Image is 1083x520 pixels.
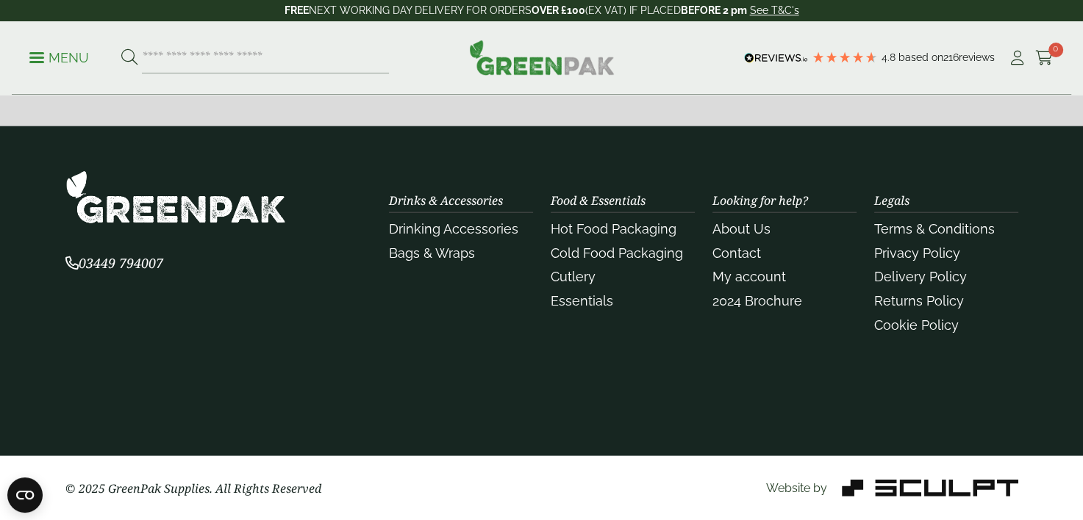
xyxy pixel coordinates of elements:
a: Privacy Policy [874,245,960,261]
a: Drinking Accessories [389,221,518,236]
a: Hot Food Packaging [551,221,676,236]
a: 2024 Brochure [712,293,802,308]
a: Cutlery [551,269,596,284]
a: Terms & Conditions [874,221,995,236]
img: REVIEWS.io [744,53,808,63]
a: Returns Policy [874,293,964,308]
a: Menu [29,49,89,64]
img: GreenPak Supplies [469,40,615,75]
span: Website by [766,481,827,495]
button: Open CMP widget [7,477,43,513]
strong: FREE [285,4,309,16]
p: © 2025 GreenPak Supplies. All Rights Reserved [65,480,371,497]
span: Based on [898,51,943,63]
a: My account [712,269,786,284]
span: reviews [959,51,995,63]
span: 0 [1048,43,1063,57]
a: Cookie Policy [874,317,959,333]
i: My Account [1008,51,1026,65]
strong: OVER £100 [532,4,585,16]
a: Contact [712,245,761,261]
i: Cart [1035,51,1054,65]
a: 03449 794007 [65,257,163,271]
span: 216 [943,51,959,63]
div: 4.79 Stars [812,51,878,64]
span: 03449 794007 [65,254,163,272]
a: Essentials [551,293,613,308]
a: See T&C's [750,4,799,16]
a: Cold Food Packaging [551,245,683,261]
span: 4.8 [882,51,898,63]
img: GreenPak Supplies [65,170,286,224]
p: Menu [29,49,89,67]
img: Sculpt [842,480,1018,496]
a: Bags & Wraps [389,245,475,261]
a: Delivery Policy [874,269,967,284]
a: About Us [712,221,771,236]
strong: BEFORE 2 pm [681,4,747,16]
a: 0 [1035,47,1054,69]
